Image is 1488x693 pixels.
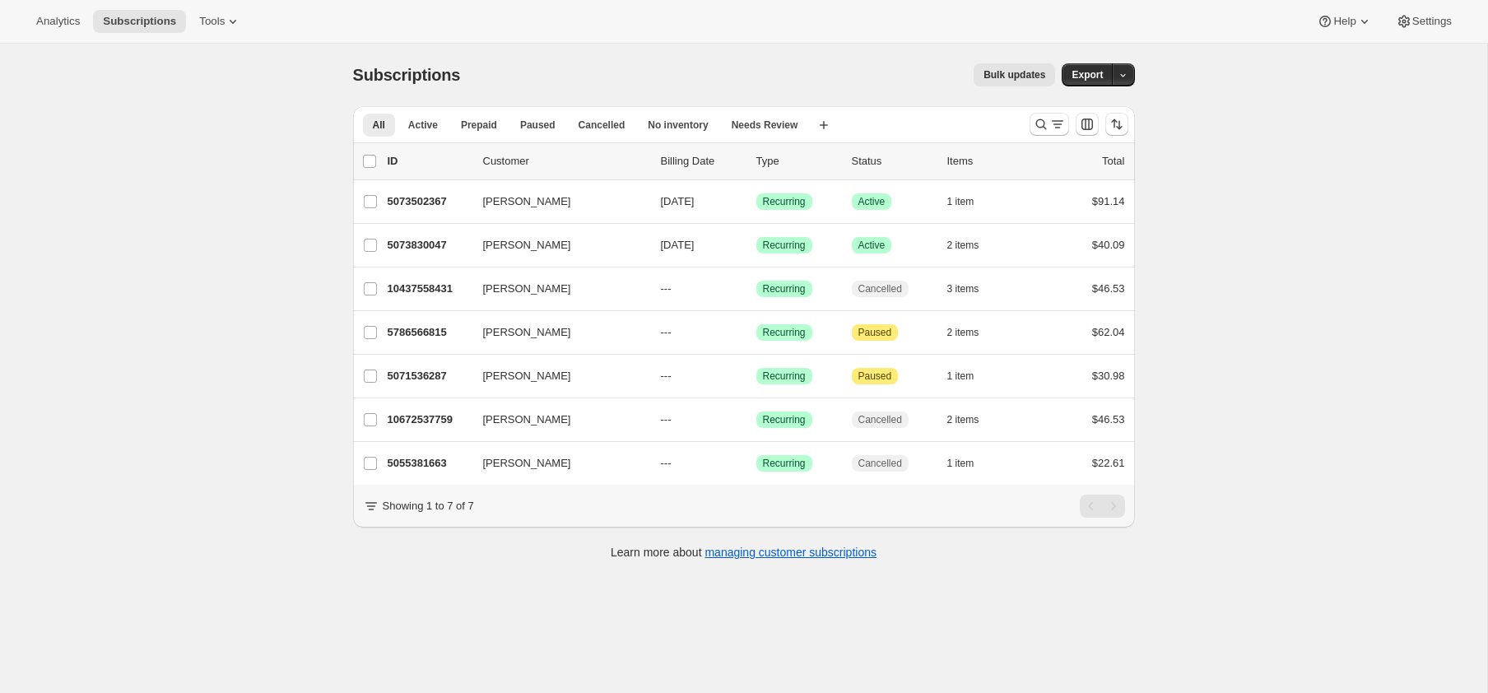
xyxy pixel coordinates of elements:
[1092,195,1125,207] span: $91.14
[388,153,1125,170] div: IDCustomerBilling DateTypeStatusItemsTotal
[763,457,806,470] span: Recurring
[473,232,638,258] button: [PERSON_NAME]
[461,119,497,132] span: Prepaid
[947,234,997,257] button: 2 items
[388,368,470,384] p: 5071536287
[1092,282,1125,295] span: $46.53
[483,412,571,428] span: [PERSON_NAME]
[1092,326,1125,338] span: $62.04
[388,455,470,472] p: 5055381663
[852,153,934,170] p: Status
[732,119,798,132] span: Needs Review
[661,457,672,469] span: ---
[473,276,638,302] button: [PERSON_NAME]
[1080,495,1125,518] nav: Pagination
[473,407,638,433] button: [PERSON_NAME]
[1092,370,1125,382] span: $30.98
[483,153,648,170] p: Customer
[483,324,571,341] span: [PERSON_NAME]
[1333,15,1355,28] span: Help
[858,282,902,295] span: Cancelled
[36,15,80,28] span: Analytics
[858,239,886,252] span: Active
[947,321,997,344] button: 2 items
[388,153,470,170] p: ID
[388,452,1125,475] div: 5055381663[PERSON_NAME]---SuccessRecurringCancelled1 item$22.61
[1062,63,1113,86] button: Export
[947,277,997,300] button: 3 items
[373,119,385,132] span: All
[661,195,695,207] span: [DATE]
[858,370,892,383] span: Paused
[1102,153,1124,170] p: Total
[388,277,1125,300] div: 10437558431[PERSON_NAME]---SuccessRecurringCancelled3 items$46.53
[1092,457,1125,469] span: $22.61
[983,68,1045,81] span: Bulk updates
[1092,239,1125,251] span: $40.09
[520,119,556,132] span: Paused
[648,119,708,132] span: No inventory
[858,326,892,339] span: Paused
[408,119,438,132] span: Active
[1386,10,1462,33] button: Settings
[473,319,638,346] button: [PERSON_NAME]
[388,237,470,253] p: 5073830047
[763,282,806,295] span: Recurring
[388,324,470,341] p: 5786566815
[189,10,251,33] button: Tools
[383,498,474,514] p: Showing 1 to 7 of 7
[661,370,672,382] span: ---
[103,15,176,28] span: Subscriptions
[811,114,837,137] button: Create new view
[579,119,625,132] span: Cancelled
[858,457,902,470] span: Cancelled
[1105,113,1128,136] button: Sort the results
[1076,113,1099,136] button: Customize table column order and visibility
[199,15,225,28] span: Tools
[763,413,806,426] span: Recurring
[26,10,90,33] button: Analytics
[1072,68,1103,81] span: Export
[388,365,1125,388] div: 5071536287[PERSON_NAME]---SuccessRecurringAttentionPaused1 item$30.98
[947,239,979,252] span: 2 items
[661,326,672,338] span: ---
[756,153,839,170] div: Type
[388,193,470,210] p: 5073502367
[661,282,672,295] span: ---
[947,408,997,431] button: 2 items
[483,368,571,384] span: [PERSON_NAME]
[1307,10,1382,33] button: Help
[661,413,672,426] span: ---
[93,10,186,33] button: Subscriptions
[947,365,993,388] button: 1 item
[947,452,993,475] button: 1 item
[763,326,806,339] span: Recurring
[473,188,638,215] button: [PERSON_NAME]
[947,413,979,426] span: 2 items
[704,546,877,559] a: managing customer subscriptions
[763,239,806,252] span: Recurring
[388,321,1125,344] div: 5786566815[PERSON_NAME]---SuccessRecurringAttentionPaused2 items$62.04
[661,153,743,170] p: Billing Date
[947,370,974,383] span: 1 item
[483,193,571,210] span: [PERSON_NAME]
[661,239,695,251] span: [DATE]
[388,408,1125,431] div: 10672537759[PERSON_NAME]---SuccessRecurringCancelled2 items$46.53
[388,234,1125,257] div: 5073830047[PERSON_NAME][DATE]SuccessRecurringSuccessActive2 items$40.09
[483,455,571,472] span: [PERSON_NAME]
[858,195,886,208] span: Active
[947,195,974,208] span: 1 item
[763,370,806,383] span: Recurring
[1030,113,1069,136] button: Search and filter results
[1412,15,1452,28] span: Settings
[483,237,571,253] span: [PERSON_NAME]
[611,544,877,560] p: Learn more about
[947,326,979,339] span: 2 items
[473,363,638,389] button: [PERSON_NAME]
[473,450,638,477] button: [PERSON_NAME]
[353,66,461,84] span: Subscriptions
[858,413,902,426] span: Cancelled
[388,412,470,428] p: 10672537759
[763,195,806,208] span: Recurring
[974,63,1055,86] button: Bulk updates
